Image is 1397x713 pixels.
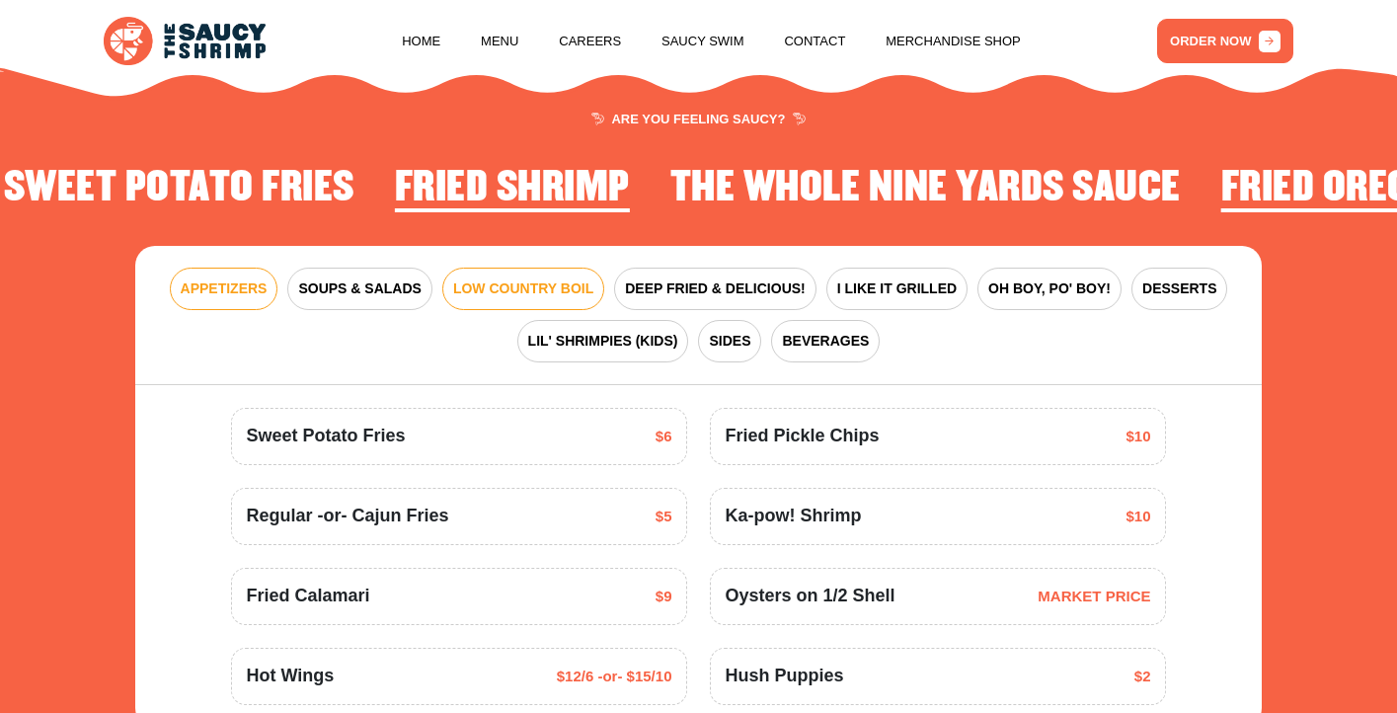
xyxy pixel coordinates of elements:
li: 1 of 4 [395,165,630,216]
a: ORDER NOW [1157,19,1293,63]
a: Home [402,4,440,79]
span: APPETIZERS [181,278,268,299]
span: Regular -or- Cajun Fries [246,503,448,529]
li: 4 of 4 [4,165,354,216]
a: Menu [481,4,518,79]
span: Sweet Potato Fries [246,423,405,449]
span: $6 [656,426,672,448]
h2: The Whole Nine Yards Sauce [670,165,1181,210]
a: Saucy Swim [661,4,744,79]
span: DESSERTS [1142,278,1216,299]
span: $10 [1125,426,1150,448]
span: SOUPS & SALADS [298,278,421,299]
img: logo [104,17,266,66]
button: LOW COUNTRY BOIL [442,268,604,310]
span: $10 [1125,506,1150,528]
button: APPETIZERS [170,268,278,310]
button: DEEP FRIED & DELICIOUS! [614,268,816,310]
a: Careers [559,4,621,79]
span: Fried Calamari [246,583,369,609]
span: Fried Pickle Chips [726,423,880,449]
button: DESSERTS [1131,268,1227,310]
span: ARE YOU FEELING SAUCY? [591,113,806,125]
span: BEVERAGES [782,331,869,352]
span: OH BOY, PO' BOY! [988,278,1111,299]
span: Oysters on 1/2 Shell [726,583,895,609]
li: 2 of 4 [670,165,1181,216]
span: I LIKE IT GRILLED [837,278,957,299]
button: LIL' SHRIMPIES (KIDS) [517,320,689,362]
span: LOW COUNTRY BOIL [453,278,593,299]
span: Ka-pow! Shrimp [726,503,862,529]
span: $5 [656,506,672,528]
button: SIDES [698,320,761,362]
span: LIL' SHRIMPIES (KIDS) [528,331,678,352]
button: I LIKE IT GRILLED [826,268,968,310]
a: Merchandise Shop [886,4,1021,79]
span: Hush Puppies [726,663,844,689]
span: MARKET PRICE [1038,586,1150,608]
span: DEEP FRIED & DELICIOUS! [625,278,806,299]
h2: Fried Shrimp [395,165,630,210]
span: SIDES [709,331,750,352]
button: BEVERAGES [771,320,880,362]
button: SOUPS & SALADS [287,268,431,310]
button: OH BOY, PO' BOY! [977,268,1122,310]
span: $12/6 -or- $15/10 [557,666,672,688]
span: $9 [656,586,672,608]
span: Hot Wings [246,663,334,689]
a: Contact [784,4,845,79]
span: $2 [1134,666,1151,688]
h2: Sweet Potato Fries [4,165,354,210]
